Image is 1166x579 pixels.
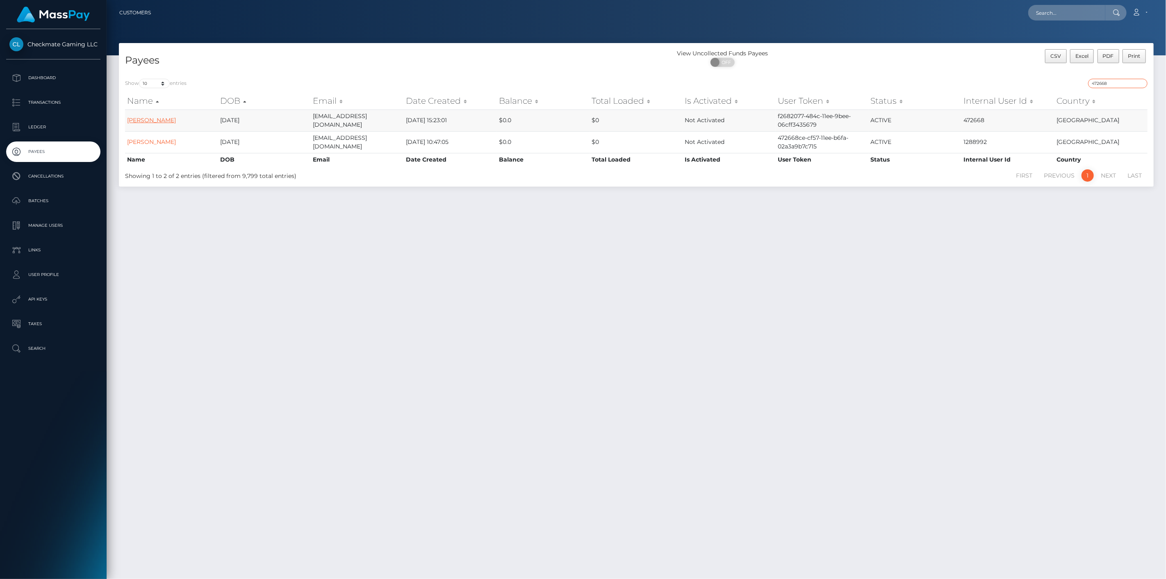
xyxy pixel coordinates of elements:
[6,68,100,88] a: Dashboard
[590,153,683,166] th: Total Loaded
[636,49,809,58] div: View Uncollected Funds Payees
[9,244,97,256] p: Links
[125,53,630,68] h4: Payees
[683,131,776,153] td: Not Activated
[6,264,100,285] a: User Profile
[6,92,100,113] a: Transactions
[311,109,404,131] td: [EMAIL_ADDRESS][DOMAIN_NAME]
[125,169,544,180] div: Showing 1 to 2 of 2 entries (filtered from 9,799 total entries)
[9,72,97,84] p: Dashboard
[9,318,97,330] p: Taxes
[9,342,97,355] p: Search
[776,131,869,153] td: 472668ce-cf57-11ee-b6fa-02a3a9b7c715
[9,96,97,109] p: Transactions
[6,289,100,310] a: API Keys
[1054,109,1148,131] td: [GEOGRAPHIC_DATA]
[127,138,176,146] a: [PERSON_NAME]
[497,153,590,166] th: Balance
[1123,49,1146,63] button: Print
[6,215,100,236] a: Manage Users
[590,93,683,109] th: Total Loaded: activate to sort column ascending
[139,79,170,88] select: Showentries
[6,191,100,211] a: Batches
[497,93,590,109] th: Balance: activate to sort column ascending
[9,195,97,207] p: Batches
[869,109,962,131] td: ACTIVE
[1054,131,1148,153] td: [GEOGRAPHIC_DATA]
[869,131,962,153] td: ACTIVE
[715,58,736,67] span: OFF
[1075,53,1089,59] span: Excel
[311,93,404,109] th: Email: activate to sort column ascending
[9,121,97,133] p: Ledger
[125,93,218,109] th: Name: activate to sort column ascending
[404,109,497,131] td: [DATE] 15:23:01
[590,109,683,131] td: $0
[125,79,187,88] label: Show entries
[6,314,100,334] a: Taxes
[1054,93,1148,109] th: Country: activate to sort column ascending
[127,116,176,124] a: [PERSON_NAME]
[683,109,776,131] td: Not Activated
[9,146,97,158] p: Payees
[776,109,869,131] td: f2682077-484c-11ee-9bee-06cff3435679
[1088,79,1148,88] input: Search transactions
[961,153,1054,166] th: Internal User Id
[311,131,404,153] td: [EMAIL_ADDRESS][DOMAIN_NAME]
[683,93,776,109] th: Is Activated: activate to sort column ascending
[776,93,869,109] th: User Token: activate to sort column ascending
[311,153,404,166] th: Email
[6,338,100,359] a: Search
[961,109,1054,131] td: 472668
[9,293,97,305] p: API Keys
[17,7,90,23] img: MassPay Logo
[9,219,97,232] p: Manage Users
[961,93,1054,109] th: Internal User Id: activate to sort column ascending
[6,117,100,137] a: Ledger
[125,153,218,166] th: Name
[1054,153,1148,166] th: Country
[961,131,1054,153] td: 1288992
[1070,49,1094,63] button: Excel
[9,170,97,182] p: Cancellations
[1028,5,1105,21] input: Search...
[1045,49,1067,63] button: CSV
[497,131,590,153] td: $0.0
[9,269,97,281] p: User Profile
[1050,53,1061,59] span: CSV
[6,240,100,260] a: Links
[218,93,311,109] th: DOB: activate to sort column descending
[1098,49,1120,63] button: PDF
[119,4,151,21] a: Customers
[404,93,497,109] th: Date Created: activate to sort column ascending
[218,109,311,131] td: [DATE]
[1082,169,1094,182] a: 1
[404,131,497,153] td: [DATE] 10:47:05
[683,153,776,166] th: Is Activated
[404,153,497,166] th: Date Created
[497,109,590,131] td: $0.0
[218,153,311,166] th: DOB
[9,37,23,51] img: Checkmate Gaming LLC
[590,131,683,153] td: $0
[776,153,869,166] th: User Token
[1128,53,1141,59] span: Print
[6,166,100,187] a: Cancellations
[218,131,311,153] td: [DATE]
[6,141,100,162] a: Payees
[869,93,962,109] th: Status: activate to sort column ascending
[6,41,100,48] span: Checkmate Gaming LLC
[1103,53,1114,59] span: PDF
[869,153,962,166] th: Status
